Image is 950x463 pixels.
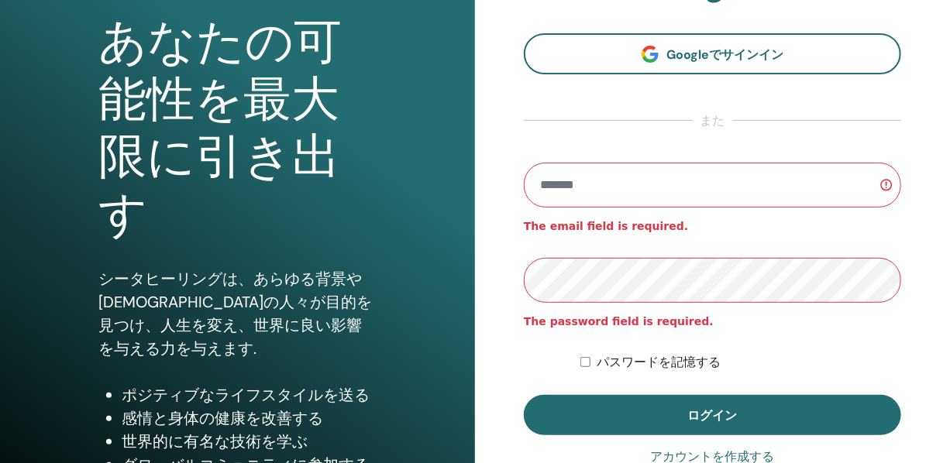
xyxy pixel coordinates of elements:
[580,353,901,372] div: Keep me authenticated indefinitely or until I manually logout
[122,383,377,406] li: ポジティブなライフスタイルを送る
[98,14,377,245] h1: あなたの可能性を最大限に引き出す
[98,267,377,360] p: シータヒーリングは、あらゆる背景や[DEMOGRAPHIC_DATA]の人々が目的を見つけ、人生を変え、世界に良い影響を与える力を与えます.
[524,33,901,74] a: Googleでサインイン
[122,406,377,430] li: 感情と身体の健康を改善する
[666,46,783,63] span: Googleでサインイン
[597,353,721,372] label: パスワードを記憶する
[524,220,688,232] strong: The email field is required.
[524,315,714,328] strong: The password field is required.
[688,407,738,424] span: ログイン
[122,430,377,453] li: 世界的に有名な技術を学ぶ
[693,111,733,130] span: また
[524,395,901,435] button: ログイン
